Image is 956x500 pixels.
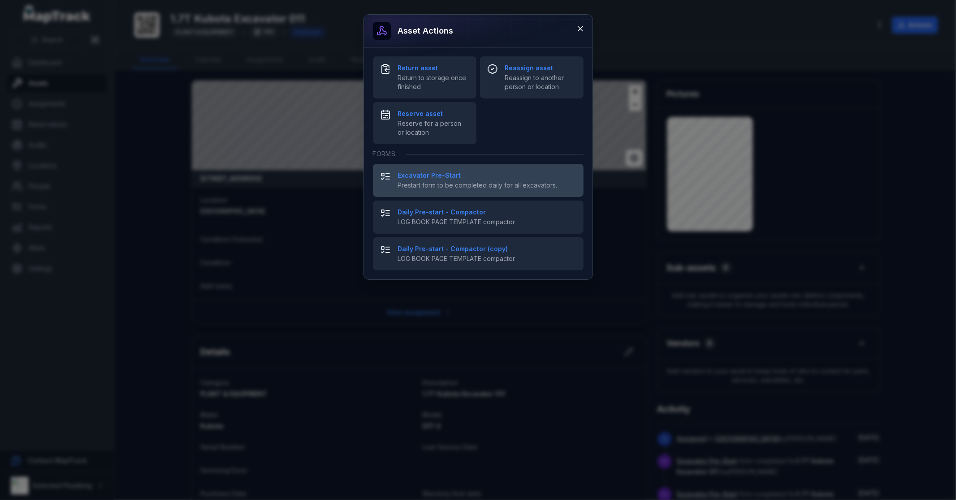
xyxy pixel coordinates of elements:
[398,208,576,217] strong: Daily Pre-start - Compactor
[398,244,576,253] strong: Daily Pre-start - Compactor (copy)
[398,64,469,73] strong: Return asset
[398,254,576,263] span: LOG BOOK PAGE TEMPLATE compactor
[373,237,584,270] button: Daily Pre-start - Compactor (copy)LOG BOOK PAGE TEMPLATE compactor
[373,201,584,234] button: Daily Pre-start - CompactorLOG BOOK PAGE TEMPLATE compactor
[398,218,576,226] span: LOG BOOK PAGE TEMPLATE compactor
[505,73,576,91] span: Reassign to another person or location
[398,25,454,37] h3: Asset actions
[480,56,584,98] button: Reassign assetReassign to another person or location
[373,164,584,197] button: Excavator Pre-StartPrestart form to be completed daily for all excavators.
[373,56,476,98] button: Return assetReturn to storage once finished
[398,119,469,137] span: Reserve for a person or location
[398,181,576,190] span: Prestart form to be completed daily for all excavators.
[505,64,576,73] strong: Reassign asset
[398,109,469,118] strong: Reserve asset
[398,171,576,180] strong: Excavator Pre-Start
[373,102,476,144] button: Reserve assetReserve for a person or location
[373,144,584,164] div: Forms
[398,73,469,91] span: Return to storage once finished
